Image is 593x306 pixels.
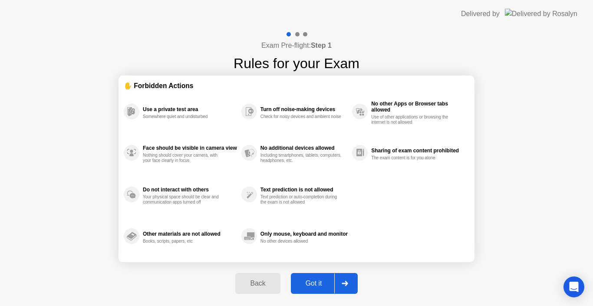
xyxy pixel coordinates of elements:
[505,9,577,19] img: Delivered by Rosalyn
[311,42,332,49] b: Step 1
[143,239,225,244] div: Books, scripts, papers, etc
[143,231,237,237] div: Other materials are not allowed
[143,194,225,205] div: Your physical space should be clear and communication apps turned off
[461,9,500,19] div: Delivered by
[371,115,453,125] div: Use of other applications or browsing the internet is not allowed
[143,153,225,163] div: Nothing should cover your camera, with your face clearly in focus
[124,81,469,91] div: ✋ Forbidden Actions
[293,280,334,287] div: Got it
[260,145,348,151] div: No additional devices allowed
[143,106,237,112] div: Use a private test area
[260,106,348,112] div: Turn off noise-making devices
[260,239,343,244] div: No other devices allowed
[260,153,343,163] div: Including smartphones, tablets, computers, headphones, etc.
[143,114,225,119] div: Somewhere quiet and undisturbed
[260,231,348,237] div: Only mouse, keyboard and monitor
[371,148,465,154] div: Sharing of exam content prohibited
[563,276,584,297] div: Open Intercom Messenger
[235,273,280,294] button: Back
[291,273,358,294] button: Got it
[260,187,348,193] div: Text prediction is not allowed
[260,194,343,205] div: Text prediction or auto-completion during the exam is not allowed
[234,53,359,74] h1: Rules for your Exam
[371,101,465,113] div: No other Apps or Browser tabs allowed
[371,155,453,161] div: The exam content is for you alone
[143,187,237,193] div: Do not interact with others
[238,280,277,287] div: Back
[143,145,237,151] div: Face should be visible in camera view
[260,114,343,119] div: Check for noisy devices and ambient noise
[261,40,332,51] h4: Exam Pre-flight:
